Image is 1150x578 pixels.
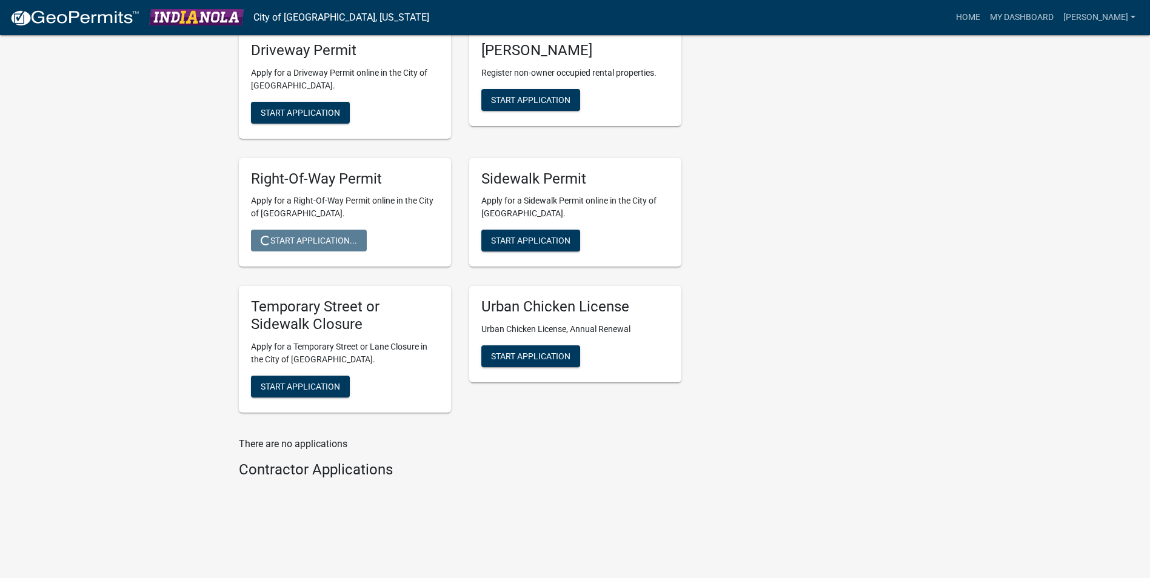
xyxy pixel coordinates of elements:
p: Apply for a Sidewalk Permit online in the City of [GEOGRAPHIC_DATA]. [481,194,669,220]
h5: [PERSON_NAME] [481,42,669,59]
a: City of [GEOGRAPHIC_DATA], [US_STATE] [253,7,429,28]
p: Urban Chicken License, Annual Renewal [481,323,669,336]
span: Start Application [261,382,340,391]
a: [PERSON_NAME] [1058,6,1140,29]
button: Start Application [481,89,580,111]
wm-workflow-list-section: Contractor Applications [239,461,681,483]
h5: Driveway Permit [251,42,439,59]
a: My Dashboard [985,6,1058,29]
p: Register non-owner occupied rental properties. [481,67,669,79]
button: Start Application [481,230,580,251]
p: Apply for a Temporary Street or Lane Closure in the City of [GEOGRAPHIC_DATA]. [251,340,439,366]
h5: Temporary Street or Sidewalk Closure [251,298,439,333]
button: Start Application [251,102,350,124]
span: Start Application [261,107,340,117]
a: Home [951,6,985,29]
img: City of Indianola, Iowa [149,9,244,25]
button: Start Application... [251,230,367,251]
h4: Contractor Applications [239,461,681,479]
h5: Sidewalk Permit [481,170,669,188]
button: Start Application [481,345,580,367]
p: Apply for a Right-Of-Way Permit online in the City of [GEOGRAPHIC_DATA]. [251,194,439,220]
p: Apply for a Driveway Permit online in the City of [GEOGRAPHIC_DATA]. [251,67,439,92]
span: Start Application [491,95,570,104]
span: Start Application [491,236,570,245]
h5: Urban Chicken License [481,298,669,316]
h5: Right-Of-Way Permit [251,170,439,188]
button: Start Application [251,376,350,397]
span: Start Application [491,351,570,361]
p: There are no applications [239,437,681,451]
span: Start Application... [261,236,357,245]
